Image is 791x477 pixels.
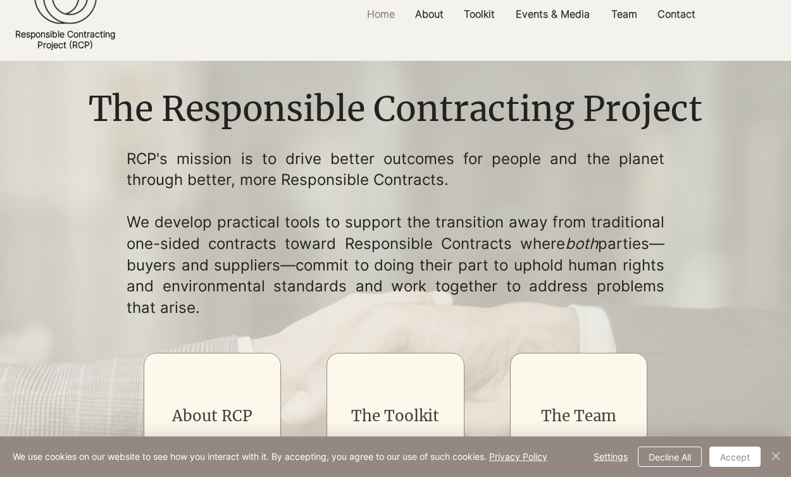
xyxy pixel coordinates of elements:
[768,447,783,467] button: Close
[489,451,547,462] a: Privacy Policy
[79,86,711,134] h1: The Responsible Contracting Project
[351,406,439,426] a: The Toolkit
[768,448,783,464] img: Close
[594,447,628,466] span: Settings
[565,234,598,253] span: both
[127,212,664,318] p: We develop practical tools to support the transition away from traditional one-sided contracts to...
[541,406,616,426] a: The Team
[638,447,702,467] button: Decline All
[127,148,664,191] p: RCP's mission is to drive better outcomes for people and the planet through better, more Responsi...
[172,406,252,426] a: About RCP
[13,451,547,462] span: We use cookies on our website to see how you interact with it. By accepting, you agree to our use...
[15,29,115,50] a: Responsible ContractingProject (RCP)
[709,447,761,467] button: Accept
